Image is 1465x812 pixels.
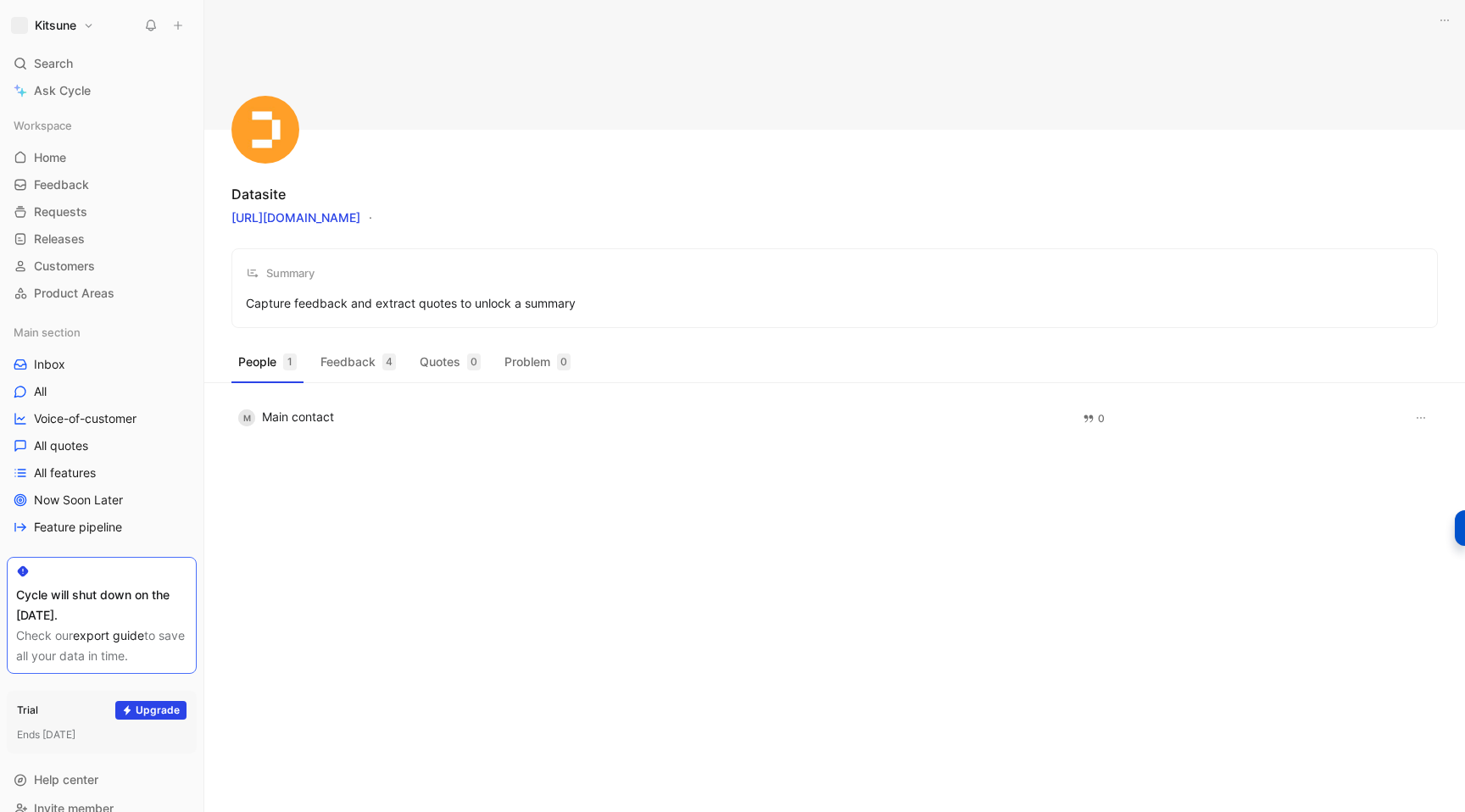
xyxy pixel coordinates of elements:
[17,726,187,743] div: Ends [DATE]
[7,78,197,103] a: Ask Cycle
[231,210,360,225] a: [URL][DOMAIN_NAME]
[7,14,98,37] button: Kitsune
[34,464,96,481] span: All features
[7,281,197,306] a: Product Areas
[34,383,47,400] span: All
[34,437,88,454] span: All quotes
[7,379,197,404] a: All
[35,18,76,33] h1: Kitsune
[34,410,136,427] span: Voice-of-customer
[17,702,38,719] div: Trial
[231,184,286,204] div: Datasite
[34,519,122,536] span: Feature pipeline
[7,145,197,170] a: Home
[7,320,197,345] div: Main section
[7,199,197,225] a: Requests
[7,320,197,540] div: Main sectionInboxAllVoice-of-customerAll quotesAll featuresNow Soon LaterFeature pipeline
[34,231,85,247] span: Releases
[231,96,299,164] img: logo
[16,626,187,666] div: Check our to save all your data in time.
[7,226,197,252] a: Releases
[246,293,576,314] div: Capture feedback and extract quotes to unlock a summary
[7,767,197,793] div: Help center
[413,348,487,375] button: Quotes
[238,409,587,426] div: Main contact
[382,353,396,370] div: 4
[115,701,187,720] button: Upgrade
[7,433,197,459] a: All quotes
[283,353,297,370] div: 1
[238,409,255,426] div: M
[1083,410,1105,427] div: 0
[7,253,197,279] a: Customers
[14,324,81,341] span: Main section
[7,487,197,513] a: Now Soon Later
[34,258,95,275] span: Customers
[498,348,577,375] button: Problem
[7,352,197,377] a: Inbox
[246,263,315,283] div: Summary
[34,356,65,373] span: Inbox
[34,149,66,166] span: Home
[34,492,123,509] span: Now Soon Later
[467,353,481,370] div: 0
[314,348,403,375] button: Feedback
[7,51,197,76] div: Search
[16,585,187,626] div: Cycle will shut down on the [DATE].
[34,176,89,193] span: Feedback
[7,113,197,138] div: Workspace
[231,348,304,375] button: People
[34,203,87,220] span: Requests
[34,81,91,101] span: Ask Cycle
[557,353,571,370] div: 0
[7,514,197,540] a: Feature pipeline
[7,460,197,486] a: All features
[14,117,72,134] span: Workspace
[7,406,197,431] a: Voice-of-customer
[73,628,144,642] a: export guide
[34,772,98,787] span: Help center
[34,285,114,302] span: Product Areas
[34,53,73,74] span: Search
[7,172,197,197] a: Feedback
